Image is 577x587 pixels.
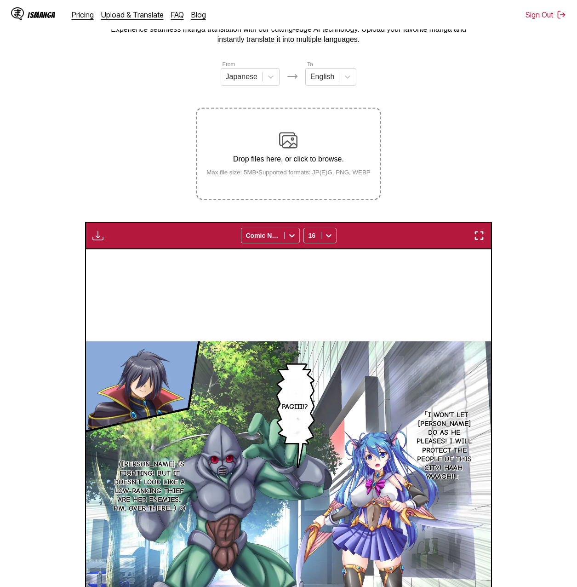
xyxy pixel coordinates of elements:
[28,11,55,19] div: IsManga
[199,155,378,163] p: Drop files here, or click to browse.
[109,458,190,515] p: （[PERSON_NAME] is fighting! But it doesn't look like a low-ranking thief are her enemies.. Hm, ov...
[92,230,103,241] img: Download translated images
[191,10,206,19] a: Blog
[11,7,24,20] img: IsManga Logo
[287,71,298,82] img: Languages icon
[557,10,566,19] img: Sign out
[223,61,235,68] label: From
[105,24,473,45] p: Experience seamless manga translation with our cutting-edge AI technology. Upload your favorite m...
[199,169,378,176] small: Max file size: 5MB • Supported formats: JP(E)G, PNG, WEBP
[412,409,476,483] p: 「I won't let [PERSON_NAME] do as he pleases! I will protect the people of this city! Haah, yaaagh!!」
[171,10,184,19] a: FAQ
[307,61,313,68] label: To
[72,10,94,19] a: Pricing
[526,10,566,19] button: Sign Out
[474,230,485,241] img: Enter fullscreen
[11,7,72,22] a: IsManga LogoIsManga
[101,10,164,19] a: Upload & Translate
[280,401,310,413] p: Pagiii!?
